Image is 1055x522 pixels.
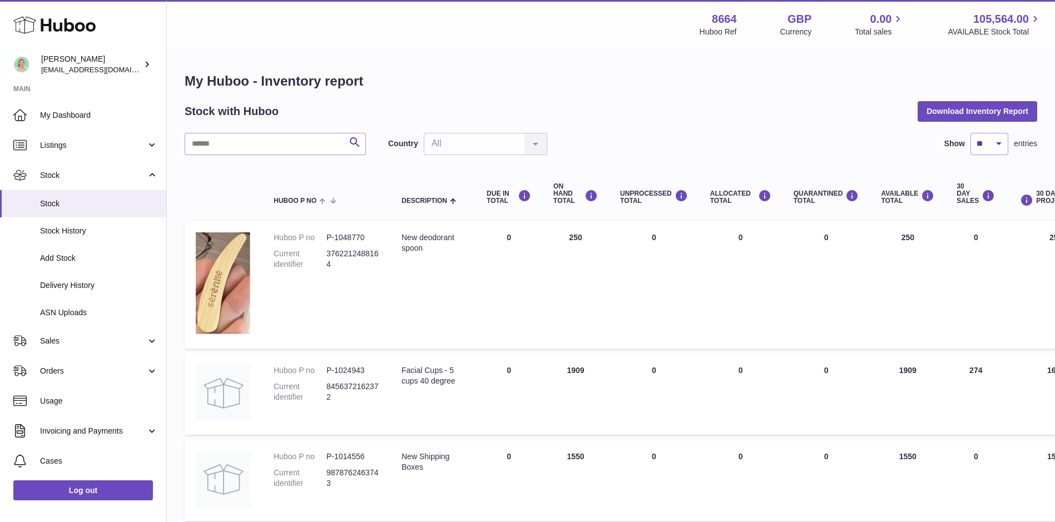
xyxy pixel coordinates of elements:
[326,232,379,243] dd: P-1048770
[40,198,158,209] span: Stock
[1014,138,1037,149] span: entries
[185,72,1037,90] h1: My Huboo - Inventory report
[40,456,158,466] span: Cases
[957,183,995,205] div: 30 DAY SALES
[402,365,464,386] div: Facial Cups - 5 cups 40 degree
[712,12,737,27] strong: 8664
[40,140,146,151] span: Listings
[476,440,542,521] td: 0
[699,440,782,521] td: 0
[609,354,699,435] td: 0
[699,221,782,349] td: 0
[274,365,326,376] dt: Huboo P no
[948,27,1042,37] span: AVAILABLE Stock Total
[40,396,158,406] span: Usage
[326,451,379,462] dd: P-1014556
[609,440,699,521] td: 0
[542,440,609,521] td: 1550
[40,280,158,291] span: Delivery History
[13,56,30,73] img: internalAdmin-8664@internal.huboo.com
[870,221,945,349] td: 250
[40,366,146,376] span: Orders
[40,170,146,181] span: Stock
[402,451,464,473] div: New Shipping Boxes
[620,190,688,205] div: UNPROCESSED Total
[402,232,464,253] div: New deodorant spoon
[196,365,251,421] img: product image
[476,221,542,349] td: 0
[553,183,598,205] div: ON HAND Total
[787,12,811,27] strong: GBP
[780,27,812,37] div: Currency
[824,452,829,461] span: 0
[824,366,829,375] span: 0
[945,354,1006,435] td: 274
[40,336,146,346] span: Sales
[41,54,141,75] div: [PERSON_NAME]
[794,190,859,205] div: QUARANTINED Total
[274,197,316,205] span: Huboo P no
[870,12,892,27] span: 0.00
[326,248,379,270] dd: 3762212488164
[274,468,326,489] dt: Current identifier
[326,468,379,489] dd: 9878762463743
[40,226,158,236] span: Stock History
[824,233,829,242] span: 0
[609,221,699,349] td: 0
[542,354,609,435] td: 1909
[274,451,326,462] dt: Huboo P no
[13,480,153,500] a: Log out
[542,221,609,349] td: 250
[40,307,158,318] span: ASN Uploads
[945,221,1006,349] td: 0
[274,381,326,402] dt: Current identifier
[855,27,904,37] span: Total sales
[274,248,326,270] dt: Current identifier
[710,190,771,205] div: ALLOCATED Total
[196,451,251,507] img: product image
[388,138,418,149] label: Country
[40,426,146,436] span: Invoicing and Payments
[41,65,164,74] span: [EMAIL_ADDRESS][DOMAIN_NAME]
[476,354,542,435] td: 0
[870,354,945,435] td: 1909
[196,232,251,335] img: product image
[945,440,1006,521] td: 0
[185,104,279,119] h2: Stock with Huboo
[402,197,447,205] span: Description
[699,354,782,435] td: 0
[700,27,737,37] div: Huboo Ref
[948,12,1042,37] a: 105,564.00 AVAILABLE Stock Total
[40,110,158,121] span: My Dashboard
[944,138,965,149] label: Show
[274,232,326,243] dt: Huboo P no
[326,365,379,376] dd: P-1024943
[487,190,531,205] div: DUE IN TOTAL
[881,190,934,205] div: AVAILABLE Total
[973,12,1029,27] span: 105,564.00
[870,440,945,521] td: 1550
[918,101,1037,121] button: Download Inventory Report
[40,253,158,264] span: Add Stock
[855,12,904,37] a: 0.00 Total sales
[326,381,379,402] dd: 8456372162372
